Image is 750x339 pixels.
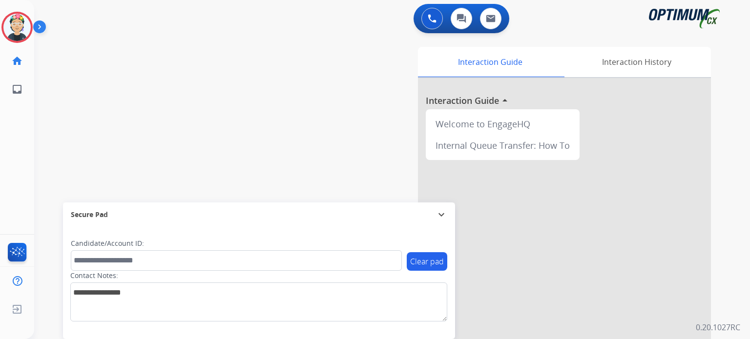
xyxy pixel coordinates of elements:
[71,239,144,248] label: Candidate/Account ID:
[407,252,447,271] button: Clear pad
[430,135,576,156] div: Internal Queue Transfer: How To
[11,83,23,95] mat-icon: inbox
[562,47,711,77] div: Interaction History
[70,271,118,280] label: Contact Notes:
[71,210,108,219] span: Secure Pad
[436,209,447,220] mat-icon: expand_more
[3,14,31,41] img: avatar
[11,55,23,67] mat-icon: home
[696,321,740,333] p: 0.20.1027RC
[418,47,562,77] div: Interaction Guide
[430,113,576,135] div: Welcome to EngageHQ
